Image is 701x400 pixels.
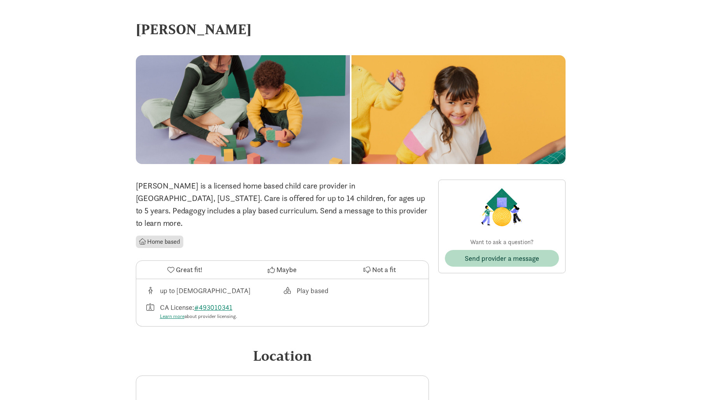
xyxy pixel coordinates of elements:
[136,180,429,229] p: [PERSON_NAME] is a licensed home based child care provider in [GEOGRAPHIC_DATA], [US_STATE]. Care...
[146,285,283,296] div: Age range for children that this provider cares for
[160,302,237,320] div: CA License:
[234,261,331,279] button: Maybe
[445,250,559,267] button: Send provider a message
[136,19,566,40] div: [PERSON_NAME]
[146,302,283,320] div: License number
[136,261,234,279] button: Great fit!
[465,253,539,264] span: Send provider a message
[276,264,297,275] span: Maybe
[160,313,237,320] div: about provider licensing.
[194,303,232,312] a: #493010341
[479,186,524,228] img: Provider logo
[331,261,428,279] button: Not a fit
[160,313,184,320] a: Learn more
[282,285,419,296] div: This provider's education philosophy
[297,285,329,296] div: Play based
[445,238,559,247] p: Want to ask a question?
[136,345,429,366] div: Location
[372,264,396,275] span: Not a fit
[160,285,251,296] div: up to [DEMOGRAPHIC_DATA]
[136,236,183,248] li: Home based
[176,264,202,275] span: Great fit!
